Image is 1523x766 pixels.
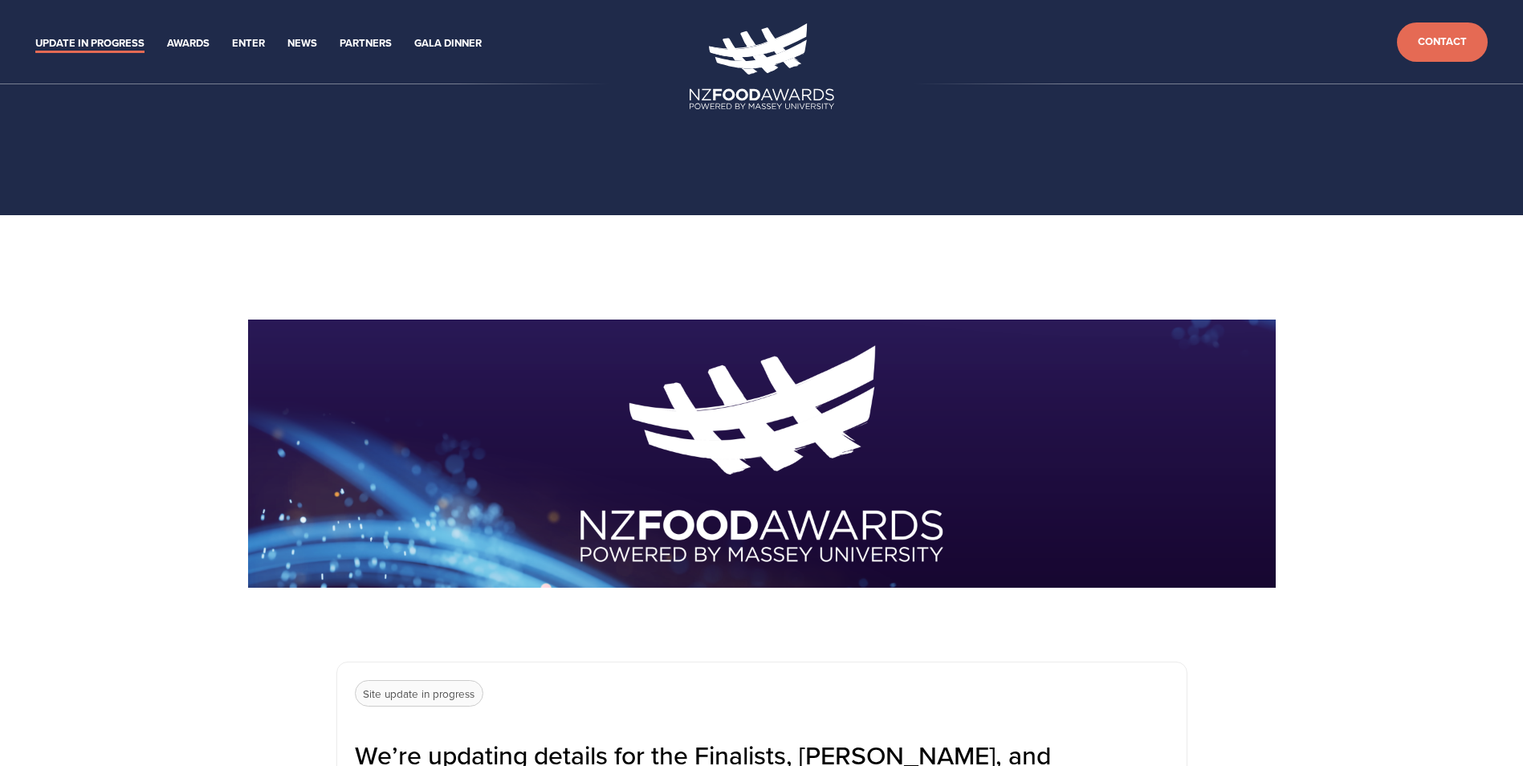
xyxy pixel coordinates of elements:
[355,680,483,707] p: Site update in progress
[167,35,210,53] a: Awards
[340,35,392,53] a: Partners
[414,35,482,53] a: Gala Dinner
[1397,22,1488,62] a: Contact
[35,35,145,53] a: Update in Progress
[287,35,317,53] a: News
[232,35,265,53] a: Enter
